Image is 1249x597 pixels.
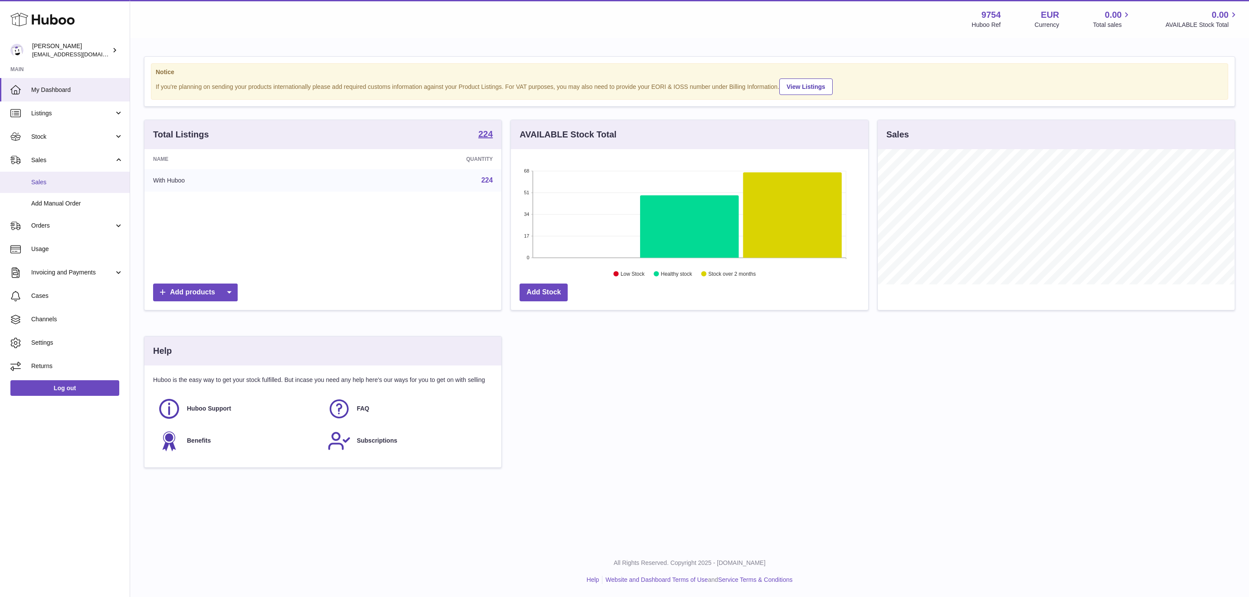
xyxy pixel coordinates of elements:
[1041,9,1059,21] strong: EUR
[31,339,123,347] span: Settings
[153,129,209,140] h3: Total Listings
[972,21,1001,29] div: Huboo Ref
[31,245,123,253] span: Usage
[524,212,530,217] text: 34
[327,397,489,421] a: FAQ
[524,168,530,173] text: 68
[661,271,693,277] text: Healthy stock
[10,380,119,396] a: Log out
[981,9,1001,21] strong: 9754
[32,51,128,58] span: [EMAIL_ADDRESS][DOMAIN_NAME]
[31,199,123,208] span: Add Manual Order
[520,284,568,301] a: Add Stock
[10,44,23,57] img: info@fieldsluxury.london
[31,315,123,323] span: Channels
[357,405,369,413] span: FAQ
[478,130,493,138] strong: 224
[157,429,319,453] a: Benefits
[1212,9,1229,21] span: 0.00
[32,42,110,59] div: [PERSON_NAME]
[31,178,123,186] span: Sales
[333,149,501,169] th: Quantity
[527,255,530,260] text: 0
[886,129,909,140] h3: Sales
[157,397,319,421] a: Huboo Support
[1035,21,1059,29] div: Currency
[524,233,530,238] text: 17
[153,284,238,301] a: Add products
[1105,9,1122,21] span: 0.00
[520,129,616,140] h3: AVAILABLE Stock Total
[31,222,114,230] span: Orders
[587,576,599,583] a: Help
[31,362,123,370] span: Returns
[478,130,493,140] a: 224
[1165,9,1239,29] a: 0.00 AVAILABLE Stock Total
[31,86,123,94] span: My Dashboard
[137,559,1242,567] p: All Rights Reserved. Copyright 2025 - [DOMAIN_NAME]
[709,271,756,277] text: Stock over 2 months
[31,133,114,141] span: Stock
[31,109,114,117] span: Listings
[605,576,708,583] a: Website and Dashboard Terms of Use
[1165,21,1239,29] span: AVAILABLE Stock Total
[156,68,1223,76] strong: Notice
[31,156,114,164] span: Sales
[481,176,493,184] a: 224
[357,437,397,445] span: Subscriptions
[187,405,231,413] span: Huboo Support
[153,345,172,357] h3: Help
[144,149,333,169] th: Name
[621,271,645,277] text: Low Stock
[1093,9,1131,29] a: 0.00 Total sales
[602,576,792,584] li: and
[144,169,333,192] td: With Huboo
[1093,21,1131,29] span: Total sales
[718,576,793,583] a: Service Terms & Conditions
[153,376,493,384] p: Huboo is the easy way to get your stock fulfilled. But incase you need any help here's our ways f...
[187,437,211,445] span: Benefits
[327,429,489,453] a: Subscriptions
[31,268,114,277] span: Invoicing and Payments
[524,190,530,195] text: 51
[31,292,123,300] span: Cases
[779,78,833,95] a: View Listings
[156,77,1223,95] div: If you're planning on sending your products internationally please add required customs informati...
